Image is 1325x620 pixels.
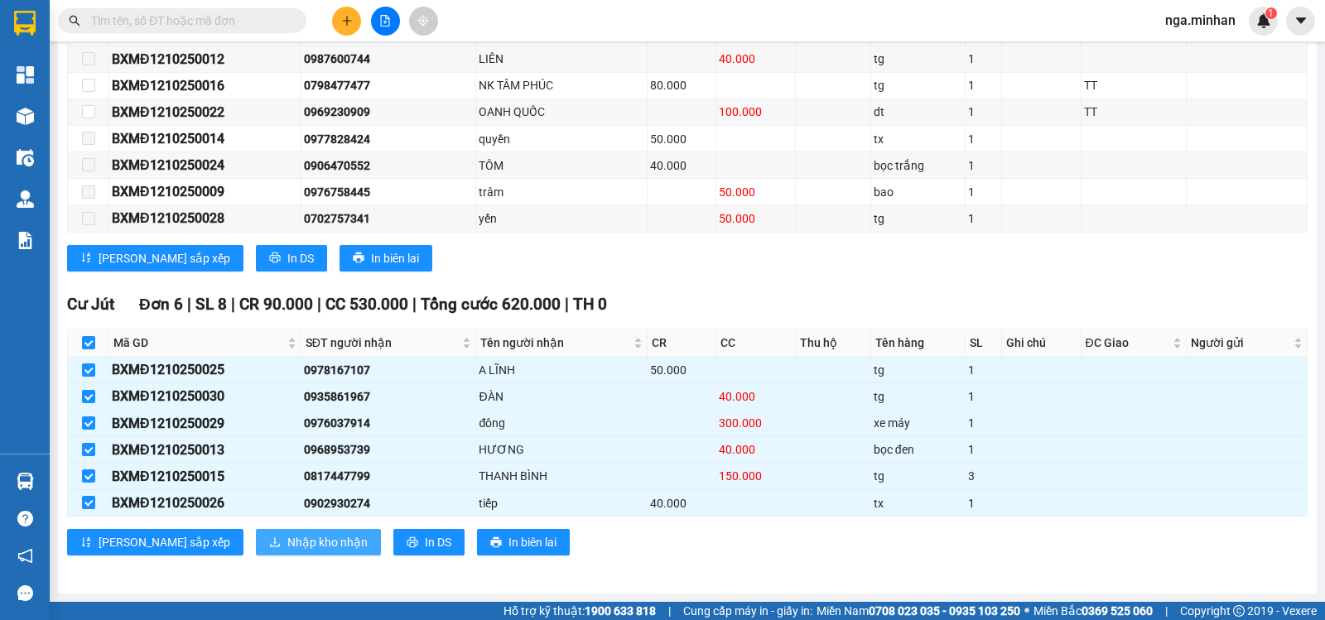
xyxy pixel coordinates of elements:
div: 50.000 [719,183,793,201]
sup: 1 [1265,7,1277,19]
div: BXMĐ1210250016 [112,75,298,96]
span: copyright [1233,605,1245,617]
div: 40.000 [719,387,793,406]
div: BXMĐ1210250024 [112,155,298,175]
div: HƯƠNG [479,440,644,459]
span: printer [407,536,418,550]
span: Nhập kho nhận [287,533,368,551]
div: 3 [968,467,999,485]
span: Người gửi [1191,334,1290,352]
div: tx [874,494,962,512]
td: BXMĐ1210250012 [109,46,301,73]
div: dt [874,103,962,121]
span: | [187,295,191,314]
td: BXMĐ1210250014 [109,126,301,152]
button: aim [409,7,438,36]
div: 1 [968,76,999,94]
span: Cư Jút [67,295,114,314]
span: caret-down [1294,13,1308,28]
div: 1 [968,156,999,175]
span: | [231,295,235,314]
span: | [668,602,671,620]
button: caret-down [1286,7,1315,36]
span: In DS [287,249,314,267]
span: SĐT người nhận [306,334,460,352]
span: Tổng cước 620.000 [421,295,561,314]
td: BXMĐ1210250013 [109,437,301,464]
td: BXMĐ1210250026 [109,490,301,517]
td: yến [476,205,648,232]
button: downloadNhập kho nhận [256,529,381,555]
img: warehouse-icon [17,149,34,166]
div: BXMĐ1210250026 [112,493,298,513]
td: NK TÂM PHÚC [476,73,648,99]
div: OANH QUỐC [479,103,644,121]
div: THANH BÌNH [479,467,644,485]
div: tg [874,361,962,379]
img: warehouse-icon [17,473,34,490]
div: 40.000 [719,50,793,68]
div: 150.000 [719,467,793,485]
td: BXMĐ1210250015 [109,464,301,490]
div: 1 [968,103,999,121]
span: Cung cấp máy in - giấy in: [683,602,812,620]
div: TÔM [479,156,644,175]
div: 1 [968,414,999,432]
td: tiếp [476,490,648,517]
div: BXMĐ1210250014 [112,128,298,149]
div: tg [874,209,962,228]
div: BXMĐ1210250013 [112,440,298,460]
span: message [17,585,33,601]
button: printerIn DS [256,245,327,272]
td: 0902930274 [301,490,477,517]
td: THANH BÌNH [476,464,648,490]
div: 50.000 [719,209,793,228]
span: Hỗ trợ kỹ thuật: [503,602,656,620]
span: | [412,295,417,314]
div: TT [1084,103,1183,121]
td: BXMĐ1210250024 [109,152,301,179]
div: BXMĐ1210250029 [112,413,298,434]
span: plus [341,15,353,26]
span: Tên người nhận [480,334,630,352]
div: BXMĐ1210250028 [112,208,298,228]
button: plus [332,7,361,36]
img: logo-vxr [14,11,36,36]
td: LIÊN [476,46,648,73]
div: 50.000 [650,130,713,148]
div: 1 [968,130,999,148]
td: đông [476,411,648,437]
td: 0702757341 [301,205,477,232]
div: 0798477477 [304,76,474,94]
span: file-add [379,15,391,26]
strong: 0369 525 060 [1082,604,1153,618]
div: trâm [479,183,644,201]
td: 0817447799 [301,464,477,490]
td: OANH QUỐC [476,99,648,126]
th: CC [716,329,796,357]
td: 0978167107 [301,357,477,383]
span: | [317,295,321,314]
div: 0817447799 [304,467,474,485]
div: 0906470552 [304,156,474,175]
span: | [565,295,569,314]
th: SL [966,329,1002,357]
button: sort-ascending[PERSON_NAME] sắp xếp [67,529,243,555]
button: printerIn DS [393,529,465,555]
span: printer [269,252,281,265]
div: 0935861967 [304,387,474,406]
div: NK TÂM PHÚC [479,76,644,94]
span: question-circle [17,511,33,526]
img: dashboard-icon [17,66,34,84]
div: bọc đen [874,440,962,459]
div: 0702757341 [304,209,474,228]
button: printerIn biên lai [340,245,432,272]
div: tx [874,130,962,148]
span: CC 530.000 [325,295,408,314]
td: BXMĐ1210250016 [109,73,301,99]
td: HƯƠNG [476,437,648,464]
input: Tìm tên, số ĐT hoặc mã đơn [91,12,287,30]
td: 0976037914 [301,411,477,437]
td: BXMĐ1210250009 [109,179,301,205]
div: tg [874,467,962,485]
